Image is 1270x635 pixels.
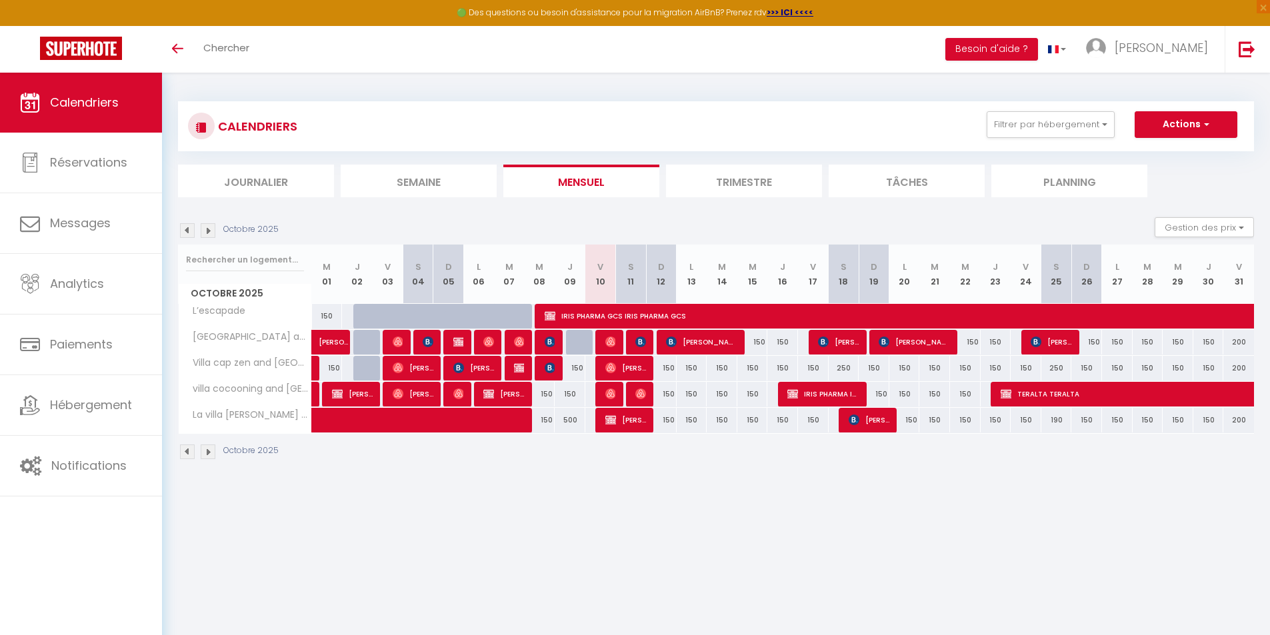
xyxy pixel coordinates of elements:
[628,261,634,273] abbr: S
[483,381,524,406] span: [PERSON_NAME]
[950,408,981,432] div: 150
[1133,408,1163,432] div: 150
[186,248,304,272] input: Rechercher un logement...
[1011,408,1041,432] div: 150
[1071,245,1102,304] th: 26
[950,382,981,406] div: 150
[991,165,1147,197] li: Planning
[1071,356,1102,380] div: 150
[1193,356,1224,380] div: 150
[889,356,920,380] div: 150
[605,355,646,380] span: [PERSON_NAME]
[889,245,920,304] th: 20
[1083,261,1090,273] abbr: D
[323,261,331,273] abbr: M
[798,245,829,304] th: 17
[829,165,985,197] li: Tâches
[1163,330,1193,354] div: 150
[535,261,543,273] abbr: M
[463,245,494,304] th: 06
[810,261,816,273] abbr: V
[1071,408,1102,432] div: 150
[503,165,659,197] li: Mensuel
[341,165,497,197] li: Semaine
[1102,408,1133,432] div: 150
[193,26,259,73] a: Chercher
[215,111,297,141] h3: CALENDRIERS
[749,261,757,273] abbr: M
[849,407,889,432] span: [PERSON_NAME]
[737,408,768,432] div: 150
[646,245,677,304] th: 12
[1206,261,1211,273] abbr: J
[677,408,707,432] div: 150
[829,245,859,304] th: 18
[178,165,334,197] li: Journalier
[707,382,737,406] div: 150
[1163,356,1193,380] div: 150
[223,444,279,457] p: Octobre 2025
[635,381,645,406] span: [PERSON_NAME]
[50,94,119,111] span: Calendriers
[50,336,113,352] span: Paiements
[737,330,768,354] div: 150
[903,261,907,273] abbr: L
[737,245,768,304] th: 15
[987,111,1115,138] button: Filtrer par hébergement
[597,261,603,273] abbr: V
[50,215,111,231] span: Messages
[181,356,314,370] span: Villa cap zen and [GEOGRAPHIC_DATA]
[707,356,737,380] div: 150
[841,261,847,273] abbr: S
[798,356,829,380] div: 150
[332,381,373,406] span: [PERSON_NAME]
[453,329,463,354] span: [PERSON_NAME]
[1031,329,1071,354] span: [PERSON_NAME]
[393,355,433,380] span: [PERSON_NAME]
[818,329,859,354] span: [PERSON_NAME]
[1023,261,1029,273] abbr: V
[767,356,798,380] div: 150
[1115,261,1119,273] abbr: L
[1223,245,1254,304] th: 31
[181,408,314,422] span: La villa [PERSON_NAME] and [GEOGRAPHIC_DATA]
[945,38,1038,61] button: Besoin d'aide ?
[1223,356,1254,380] div: 200
[555,408,585,432] div: 500
[1174,261,1182,273] abbr: M
[787,381,859,406] span: IRIS PHARMA IRIS PHARMA
[545,329,555,354] span: Rappillard Maëlys
[555,245,585,304] th: 09
[342,245,373,304] th: 02
[1102,245,1133,304] th: 27
[780,261,785,273] abbr: J
[919,356,950,380] div: 150
[889,382,920,406] div: 150
[605,407,646,432] span: [PERSON_NAME]
[423,329,433,354] span: [PERSON_NAME]
[525,382,555,406] div: 150
[1011,245,1041,304] th: 24
[483,329,493,354] span: [PERSON_NAME]
[737,382,768,406] div: 150
[1071,330,1102,354] div: 150
[514,355,524,380] span: [PERSON_NAME] [PERSON_NAME]
[1193,245,1224,304] th: 30
[1133,356,1163,380] div: 150
[567,261,573,273] abbr: J
[950,330,981,354] div: 150
[767,245,798,304] th: 16
[950,245,981,304] th: 22
[514,329,524,354] span: [PERSON_NAME]
[1155,217,1254,237] button: Gestion des prix
[223,223,279,236] p: Octobre 2025
[1135,111,1237,138] button: Actions
[312,304,343,328] div: 150
[1076,26,1225,73] a: ... [PERSON_NAME]
[312,245,343,304] th: 01
[605,329,615,354] span: [PERSON_NAME]
[859,356,889,380] div: 150
[635,329,645,354] span: [PERSON_NAME]
[879,329,950,354] span: [PERSON_NAME]
[1193,408,1224,432] div: 150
